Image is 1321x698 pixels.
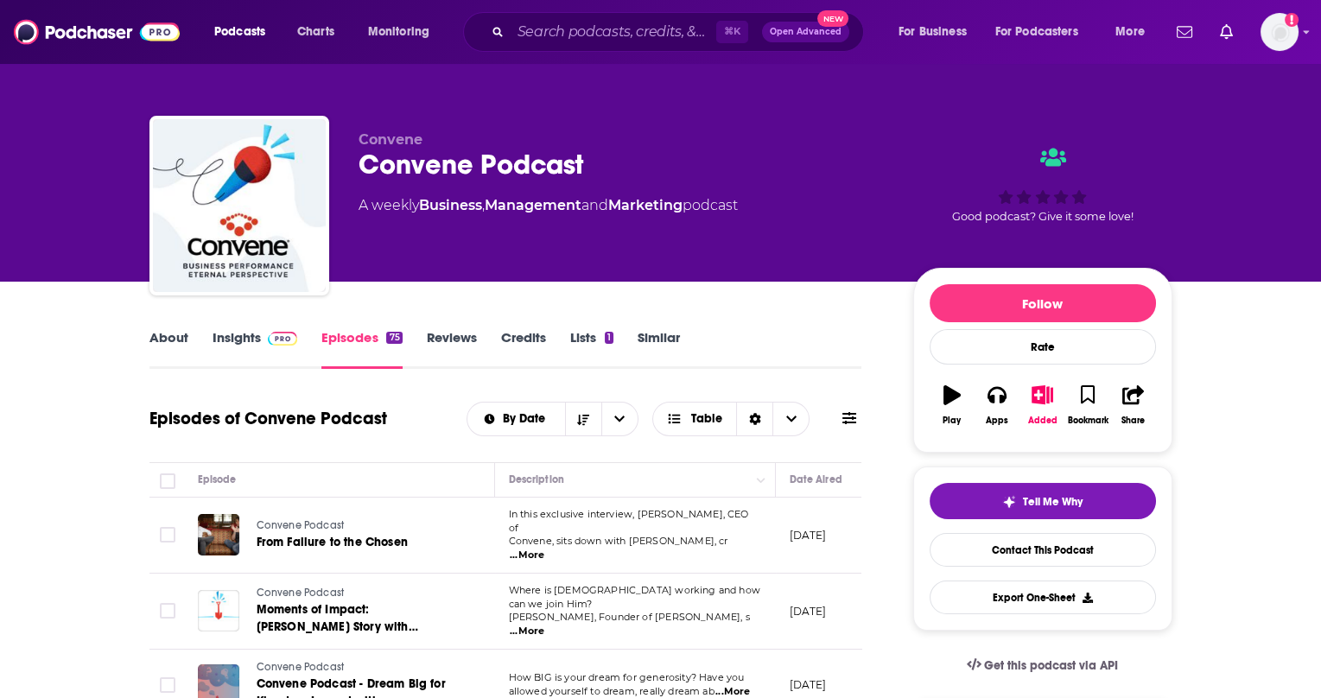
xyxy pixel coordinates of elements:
span: Table [691,413,722,425]
button: Share [1110,374,1155,436]
span: allowed yourself to dream, really dream ab [509,685,714,697]
span: Toggle select row [160,603,175,619]
a: Credits [501,329,546,369]
button: open menu [886,18,988,46]
span: , [482,197,485,213]
span: ...More [510,549,544,562]
a: Get this podcast via API [953,644,1133,687]
img: Podchaser Pro [268,332,298,346]
img: Podchaser - Follow, Share and Rate Podcasts [14,16,180,48]
span: ⌘ K [716,21,748,43]
h1: Episodes of Convene Podcast [149,408,387,429]
button: Bookmark [1065,374,1110,436]
a: Reviews [427,329,477,369]
div: Date Aired [790,469,842,490]
span: Toggle select row [160,677,175,693]
img: Convene Podcast [153,119,326,292]
span: Where is [DEMOGRAPHIC_DATA] working and how can we join Him? [509,584,760,610]
button: Show profile menu [1261,13,1299,51]
button: tell me why sparkleTell Me Why [930,483,1156,519]
span: Logged in as antonettefrontgate [1261,13,1299,51]
a: Management [485,197,581,213]
span: Open Advanced [770,28,842,36]
input: Search podcasts, credits, & more... [511,18,716,46]
span: Convene Podcast [257,661,345,673]
span: From Failure to the Chosen [257,535,408,549]
div: Apps [986,416,1008,426]
button: open menu [984,18,1103,46]
a: Convene Podcast [257,660,464,676]
span: Convene Podcast [257,519,345,531]
span: Toggle select row [160,527,175,543]
a: InsightsPodchaser Pro [213,329,298,369]
button: open menu [467,413,565,425]
img: User Profile [1261,13,1299,51]
span: By Date [503,413,551,425]
span: New [817,10,848,27]
div: Sort Direction [736,403,772,435]
button: Sort Direction [565,403,601,435]
div: Play [943,416,961,426]
button: open menu [356,18,452,46]
span: and [581,197,608,213]
svg: Add a profile image [1285,13,1299,27]
span: Get this podcast via API [984,658,1118,673]
div: Description [509,469,564,490]
span: Podcasts [214,20,265,44]
a: Lists1 [570,329,613,369]
span: Monitoring [368,20,429,44]
a: Similar [638,329,680,369]
a: Show notifications dropdown [1170,17,1199,47]
div: Bookmark [1067,416,1108,426]
span: Convene, sits down with [PERSON_NAME], cr [509,535,728,547]
img: tell me why sparkle [1002,495,1016,509]
a: About [149,329,188,369]
span: In this exclusive interview, [PERSON_NAME], CEO of [509,508,749,534]
span: Charts [297,20,334,44]
a: From Failure to the Chosen [257,534,462,551]
h2: Choose List sort [467,402,638,436]
div: 1 [605,332,613,344]
p: [DATE] [790,604,827,619]
a: Business [419,197,482,213]
div: 75 [386,332,402,344]
span: For Business [899,20,967,44]
span: How BIG is your dream for generosity? Have you [509,671,745,683]
a: Convene Podcast [257,518,462,534]
button: open menu [202,18,288,46]
button: open menu [1103,18,1166,46]
button: Choose View [652,402,810,436]
a: Marketing [608,197,683,213]
span: Tell Me Why [1023,495,1083,509]
a: Moments of Impact: [PERSON_NAME] Story with [PERSON_NAME] [257,601,464,636]
button: Follow [930,284,1156,322]
button: Apps [975,374,1019,436]
button: Export One-Sheet [930,581,1156,614]
span: For Podcasters [995,20,1078,44]
button: Open AdvancedNew [762,22,849,42]
button: Column Actions [751,470,772,491]
button: open menu [601,403,638,435]
span: ...More [510,625,544,638]
a: Contact This Podcast [930,533,1156,567]
a: Show notifications dropdown [1213,17,1240,47]
div: Rate [930,329,1156,365]
a: Convene Podcast [257,586,464,601]
span: [PERSON_NAME], Founder of [PERSON_NAME], s [509,611,750,623]
div: Added [1028,416,1057,426]
div: Share [1121,416,1145,426]
button: Play [930,374,975,436]
span: Good podcast? Give it some love! [952,210,1134,223]
button: Added [1019,374,1064,436]
div: A weekly podcast [359,195,738,216]
p: [DATE] [790,677,827,692]
span: More [1115,20,1145,44]
div: Good podcast? Give it some love! [913,131,1172,238]
a: Charts [286,18,345,46]
span: Convene [359,131,422,148]
p: [DATE] [790,528,827,543]
div: Episode [198,469,237,490]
